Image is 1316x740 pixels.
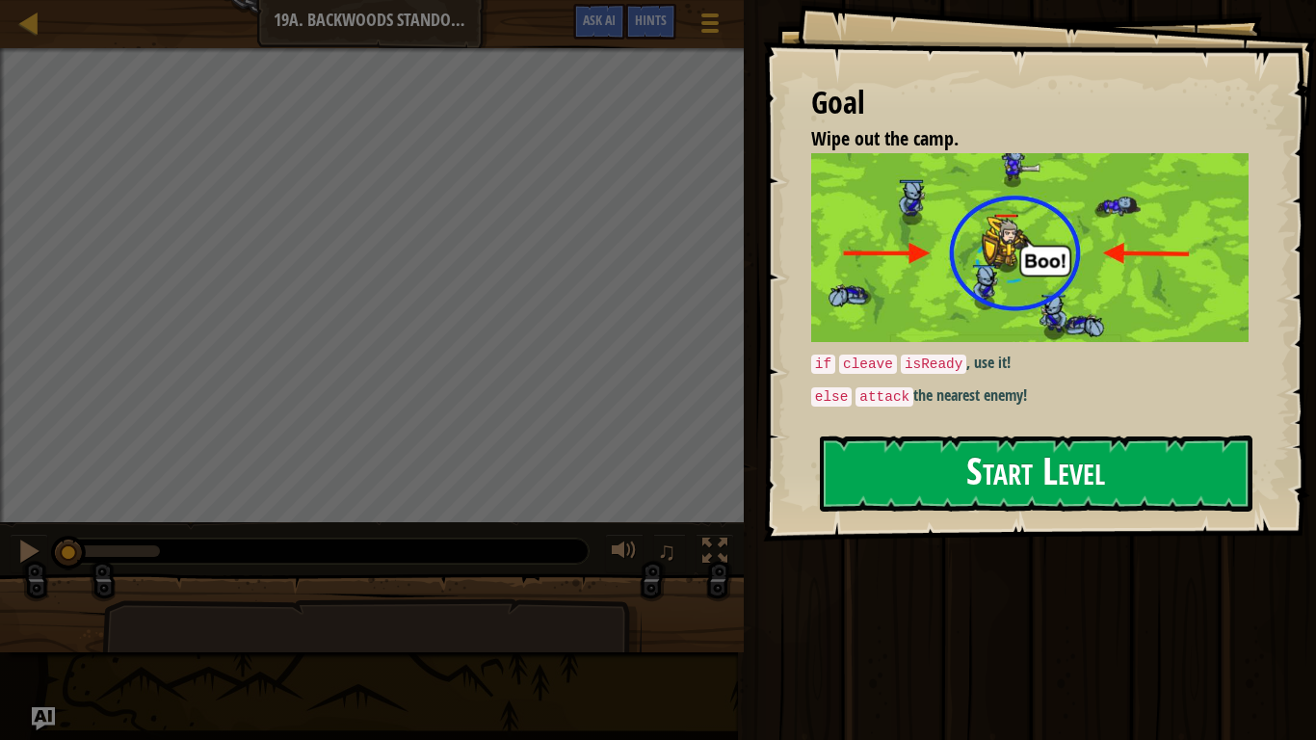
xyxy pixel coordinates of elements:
code: attack [855,387,913,407]
img: Backwoods standoff intro [811,153,1249,343]
code: if [811,355,835,374]
span: ♫ [657,537,676,566]
button: Adjust volume [605,534,644,573]
span: Ask AI [583,11,616,29]
button: ♫ [653,534,686,573]
button: Ask AI [32,707,55,730]
button: Ctrl + P: Pause [10,534,48,573]
p: the nearest enemy! [811,384,1249,408]
code: cleave [839,355,897,374]
span: Wipe out the camp. [811,125,959,151]
p: , use it! [811,352,1249,375]
code: isReady [901,355,966,374]
button: Show game menu [686,4,734,49]
button: Ask AI [573,4,625,40]
button: Toggle fullscreen [696,534,734,573]
div: Goal [811,81,1249,125]
li: Wipe out the camp. [787,125,1244,153]
span: Hints [635,11,667,29]
button: Start Level [820,436,1252,512]
code: else [811,387,853,407]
